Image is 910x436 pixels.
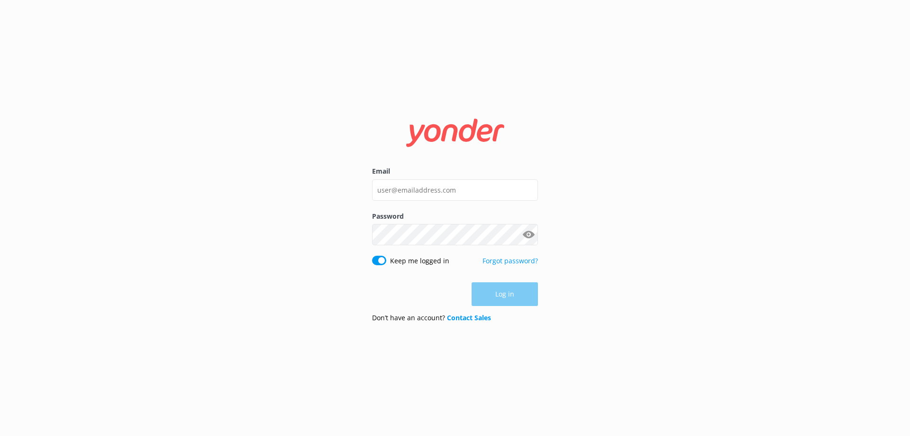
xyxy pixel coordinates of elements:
[372,211,538,222] label: Password
[519,225,538,244] button: Show password
[372,166,538,176] label: Email
[372,179,538,201] input: user@emailaddress.com
[482,256,538,265] a: Forgot password?
[372,313,491,323] p: Don’t have an account?
[390,256,449,266] label: Keep me logged in
[447,313,491,322] a: Contact Sales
